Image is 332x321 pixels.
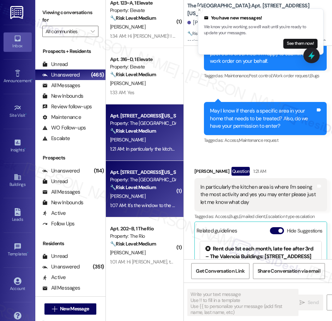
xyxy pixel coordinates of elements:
div: Property: Elevate [110,63,175,71]
span: Bugs , [229,213,239,219]
div: Unknown [42,295,72,302]
span: Work order request , [272,73,310,79]
span: Pest control , [249,73,272,79]
span: : The resident is requesting pest control service due to seeing bugs, primarily in the kitchen. W... [187,30,332,68]
a: Account [4,275,32,294]
div: Tagged as: [204,71,327,81]
span: Access , [215,213,229,219]
div: Prospects [35,154,105,162]
strong: 🔧 Risk Level: Medium [187,31,225,36]
div: 1:33 AM: Yes [110,89,134,96]
label: Hide Suggestions [287,227,322,235]
label: Viewing conversations for [42,7,98,26]
div: Apt. [STREET_ADDRESS][US_STATE] [110,112,175,120]
div: Active [42,210,66,217]
span: [PERSON_NAME] [110,80,145,86]
span: Escalation type escalation [266,213,314,219]
i:  [52,306,57,312]
div: 1:07 AM: It's the window to the right of my door. [110,202,205,208]
p: We know you're working, so we'll wait until you're ready to update your messages. [204,24,318,36]
b: The [GEOGRAPHIC_DATA]: Apt. [STREET_ADDRESS][US_STATE] [187,2,328,17]
span: [PERSON_NAME] [110,137,145,143]
div: Related guidelines [197,227,237,237]
button: Send [295,295,323,310]
span: • [24,146,25,151]
span: New Message [60,305,89,313]
div: Unread [42,253,68,260]
div: Unanswered [42,167,80,175]
button: Share Conversation via email [253,263,325,279]
span: [PERSON_NAME] [110,249,145,256]
div: Maintenance [42,114,81,121]
div: All Messages [42,284,80,292]
span: Send [308,299,319,306]
div: New Inbounds [42,92,83,100]
strong: 🔧 Risk Level: Medium [110,184,156,190]
div: (465) [89,69,105,80]
div: New Inbounds [42,199,83,206]
span: • [25,112,26,117]
a: Inbox [4,32,32,52]
div: Prospects + Residents [35,48,105,55]
strong: 🔧 Risk Level: Medium [110,128,156,134]
span: • [27,250,28,255]
button: Close toast [196,6,203,13]
div: Unanswered [42,263,80,271]
div: All Messages [42,82,80,89]
div: Apt. [STREET_ADDRESS][US_STATE] [110,169,175,176]
button: New Message [44,303,97,315]
i:  [91,29,95,34]
span: [PERSON_NAME] [110,24,145,30]
a: Leads [4,206,32,225]
div: Unread [42,178,68,185]
a: Templates • [4,241,32,260]
div: Review follow-ups [42,103,92,110]
div: In particularly the kitchen area is where I'm seeing the most activity and yes you may enter plea... [200,183,316,206]
div: Tagged as: [194,211,327,222]
div: Property: The [GEOGRAPHIC_DATA] [110,120,175,127]
strong: 🔧 Risk Level: Medium [110,71,156,78]
span: Bugs [310,73,319,79]
button: Get Conversation Link [191,263,249,279]
div: Property: Elevate [110,7,175,14]
img: ResiDesk Logo [10,6,25,19]
div: Escalate [42,135,70,142]
div: (351) [91,261,105,272]
span: Access , [224,137,239,143]
span: Get Conversation Link [196,267,245,275]
span: • [31,77,32,82]
div: Apt. 202~B, 1 The Rio [110,225,175,232]
div: Unread [42,61,68,68]
div: Property: The Rio [110,232,175,240]
div: WO Follow-ups [42,124,86,132]
div: Rent due 1st each month, late fee after 3rd – The Valencia Buildings: [STREET_ADDRESS][US_STATE] ... [205,245,316,268]
span: Maintenance , [224,73,249,79]
div: Active [42,274,66,281]
input: All communities [46,26,87,37]
div: Apt. 316~D, 1 Elevate [110,56,175,63]
button: See them now! [283,39,318,49]
div: Residents [35,240,105,247]
div: [PERSON_NAME] [194,167,327,178]
div: May I know if there's a specific area in your home that needs to be treated? Also, do we have you... [210,107,315,130]
span: Emailed client , [239,213,266,219]
div: Property: The [GEOGRAPHIC_DATA] [110,176,175,183]
a: Insights • [4,137,32,156]
a: Site Visit • [4,102,32,121]
span: Share Conversation via email [258,267,320,275]
div: Unanswered [42,71,80,79]
a: Buildings [4,171,32,190]
div: 1:21 AM [252,168,266,175]
div: Question [231,167,250,176]
div: (114) [92,165,105,176]
span: Maintenance request [239,137,278,143]
div: Tagged as: [204,135,327,145]
strong: 🔧 Risk Level: Medium [110,241,156,247]
div: [PERSON_NAME]. ([EMAIL_ADDRESS][DOMAIN_NAME]) [187,19,317,26]
div: Follow Ups [42,220,75,228]
div: All Messages [42,188,80,196]
strong: 🔧 Risk Level: Medium [110,15,156,21]
i:  [300,300,305,305]
span: [PERSON_NAME] [110,193,145,199]
div: You have new messages! [204,14,318,22]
